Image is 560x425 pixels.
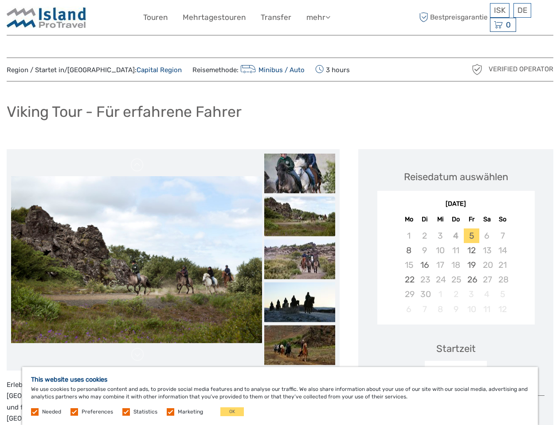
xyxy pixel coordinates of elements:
span: Reisemethode: [192,63,305,76]
div: Not available Freitag, 10. Oktober 2025 [464,302,479,317]
div: Startzeit [436,342,476,355]
div: Mo [401,213,417,225]
div: Reisedatum auswählen [404,170,508,184]
a: Minibus / Auto [239,66,305,74]
img: 733139c5517642ef97660412256a508e_slider_thumbnail.jpg [264,239,335,279]
div: Not available Montag, 1. September 2025 [401,228,417,243]
div: Not available Donnerstag, 25. September 2025 [448,272,463,287]
div: Not available Mittwoch, 24. September 2025 [432,272,448,287]
div: Not available Samstag, 13. September 2025 [479,243,495,258]
div: Choose Freitag, 5. September 2025 [464,228,479,243]
div: Not available Sonntag, 12. Oktober 2025 [495,302,510,317]
div: Choose Dienstag, 16. September 2025 [417,258,432,272]
div: Not available Donnerstag, 2. Oktober 2025 [448,287,463,301]
div: Not available Mittwoch, 17. September 2025 [432,258,448,272]
div: Not available Montag, 29. September 2025 [401,287,417,301]
span: 0 [505,20,512,29]
div: Not available Samstag, 20. September 2025 [479,258,495,272]
div: Di [417,213,432,225]
div: Not available Mittwoch, 10. September 2025 [432,243,448,258]
div: Not available Dienstag, 30. September 2025 [417,287,432,301]
span: Verified Operator [489,65,553,74]
div: Not available Sonntag, 21. September 2025 [495,258,510,272]
div: Sa [479,213,495,225]
a: Mehrtagestouren [183,11,246,24]
img: Iceland ProTravel [7,7,86,28]
div: Choose Montag, 8. September 2025 [401,243,417,258]
div: Not available Dienstag, 9. September 2025 [417,243,432,258]
span: 3 hours [315,63,350,76]
div: Not available Donnerstag, 18. September 2025 [448,258,463,272]
a: Transfer [261,11,291,24]
div: Not available Samstag, 11. Oktober 2025 [479,302,495,317]
div: month 2025-09 [380,228,532,317]
div: Choose Montag, 22. September 2025 [401,272,417,287]
a: mehr [306,11,330,24]
div: Fr [464,213,479,225]
div: Not available Sonntag, 5. Oktober 2025 [495,287,510,301]
img: 26f3c7a596db479d88d045d97f17701f_main_slider.jpg [11,176,262,343]
div: Not available Montag, 15. September 2025 [401,258,417,272]
div: Not available Donnerstag, 9. Oktober 2025 [448,302,463,317]
span: Region / Startet in/[GEOGRAPHIC_DATA]: [7,66,182,75]
div: Not available Dienstag, 2. September 2025 [417,228,432,243]
span: ISK [494,6,505,15]
div: Not available Donnerstag, 11. September 2025 [448,243,463,258]
div: Not available Montag, 6. Oktober 2025 [401,302,417,317]
img: verified_operator_grey_128.png [470,62,484,77]
div: Not available Donnerstag, 4. September 2025 [448,228,463,243]
img: 1c22f20c766247299d4e0478564d8510_slider_thumbnail.jpg [264,282,335,322]
div: Not available Mittwoch, 3. September 2025 [432,228,448,243]
div: Not available Samstag, 4. Oktober 2025 [479,287,495,301]
label: Needed [42,408,61,416]
div: Choose Freitag, 19. September 2025 [464,258,479,272]
div: Not available Sonntag, 7. September 2025 [495,228,510,243]
button: Open LiveChat chat widget [102,14,113,24]
div: Choose Freitag, 12. September 2025 [464,243,479,258]
div: Not available Sonntag, 28. September 2025 [495,272,510,287]
div: [DATE] [377,200,535,209]
div: Not available Samstag, 6. September 2025 [479,228,495,243]
div: Do [448,213,463,225]
img: 00be12e99c92432980db93b5af7c01da_slider_thumbnail.jpg [264,325,335,365]
div: 13:00 [425,361,487,381]
div: Not available Samstag, 27. September 2025 [479,272,495,287]
p: Erleben Sie die Vielseitigkeit des Islandpferdes und erkunden Sie direkt von unseren Ställen in [... [7,379,340,425]
button: OK [220,407,244,416]
a: Capital Region [137,66,182,74]
div: Not available Mittwoch, 8. Oktober 2025 [432,302,448,317]
div: Mi [432,213,448,225]
div: Choose Freitag, 26. September 2025 [464,272,479,287]
span: Bestpreisgarantie [417,10,488,25]
a: Touren [143,11,168,24]
p: We're away right now. Please check back later! [12,15,100,23]
div: Not available Dienstag, 7. Oktober 2025 [417,302,432,317]
div: So [495,213,510,225]
img: b83d0a08d0a942c2a37726958fc63829_slider_thumbnail.jpg [264,153,335,193]
img: 26f3c7a596db479d88d045d97f17701f_slider_thumbnail.jpg [264,196,335,236]
div: Not available Sonntag, 14. September 2025 [495,243,510,258]
div: Not available Dienstag, 23. September 2025 [417,272,432,287]
label: Statistics [133,408,157,416]
div: Not available Mittwoch, 1. Oktober 2025 [432,287,448,301]
h1: Viking Tour - Für erfahrene Fahrer [7,103,242,121]
label: Marketing [178,408,203,416]
label: Preferences [82,408,113,416]
div: We use cookies to personalise content and ads, to provide social media features and to analyse ou... [22,367,538,425]
h5: This website uses cookies [31,376,529,383]
div: DE [513,3,531,18]
div: Not available Freitag, 3. Oktober 2025 [464,287,479,301]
